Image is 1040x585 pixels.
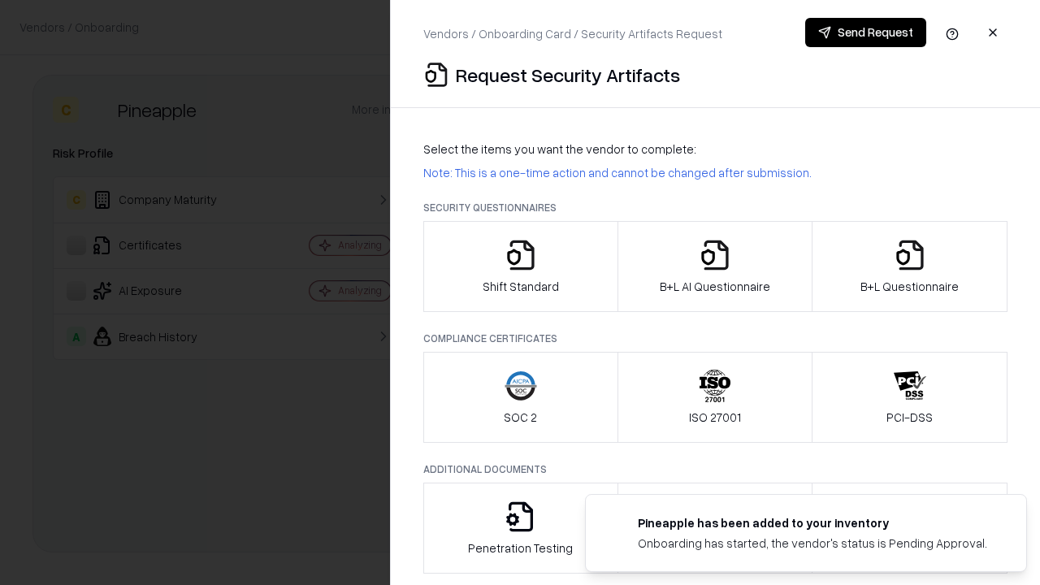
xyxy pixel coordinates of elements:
div: Pineapple has been added to your inventory [638,514,987,531]
p: Vendors / Onboarding Card / Security Artifacts Request [423,25,722,42]
p: Security Questionnaires [423,201,1007,214]
button: Send Request [805,18,926,47]
div: Onboarding has started, the vendor's status is Pending Approval. [638,535,987,552]
button: B+L Questionnaire [812,221,1007,312]
p: Note: This is a one-time action and cannot be changed after submission. [423,164,1007,181]
p: SOC 2 [504,409,537,426]
p: ISO 27001 [689,409,741,426]
p: Additional Documents [423,462,1007,476]
button: B+L AI Questionnaire [617,221,813,312]
p: Select the items you want the vendor to complete: [423,141,1007,158]
button: SOC 2 [423,352,618,443]
button: Penetration Testing [423,483,618,574]
p: Compliance Certificates [423,331,1007,345]
p: B+L AI Questionnaire [660,278,770,295]
p: Shift Standard [483,278,559,295]
p: B+L Questionnaire [860,278,959,295]
p: PCI-DSS [886,409,933,426]
button: ISO 27001 [617,352,813,443]
button: Privacy Policy [617,483,813,574]
p: Request Security Artifacts [456,62,680,88]
button: Shift Standard [423,221,618,312]
img: pineappleenergy.com [605,514,625,534]
button: PCI-DSS [812,352,1007,443]
button: Data Processing Agreement [812,483,1007,574]
p: Penetration Testing [468,539,573,557]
